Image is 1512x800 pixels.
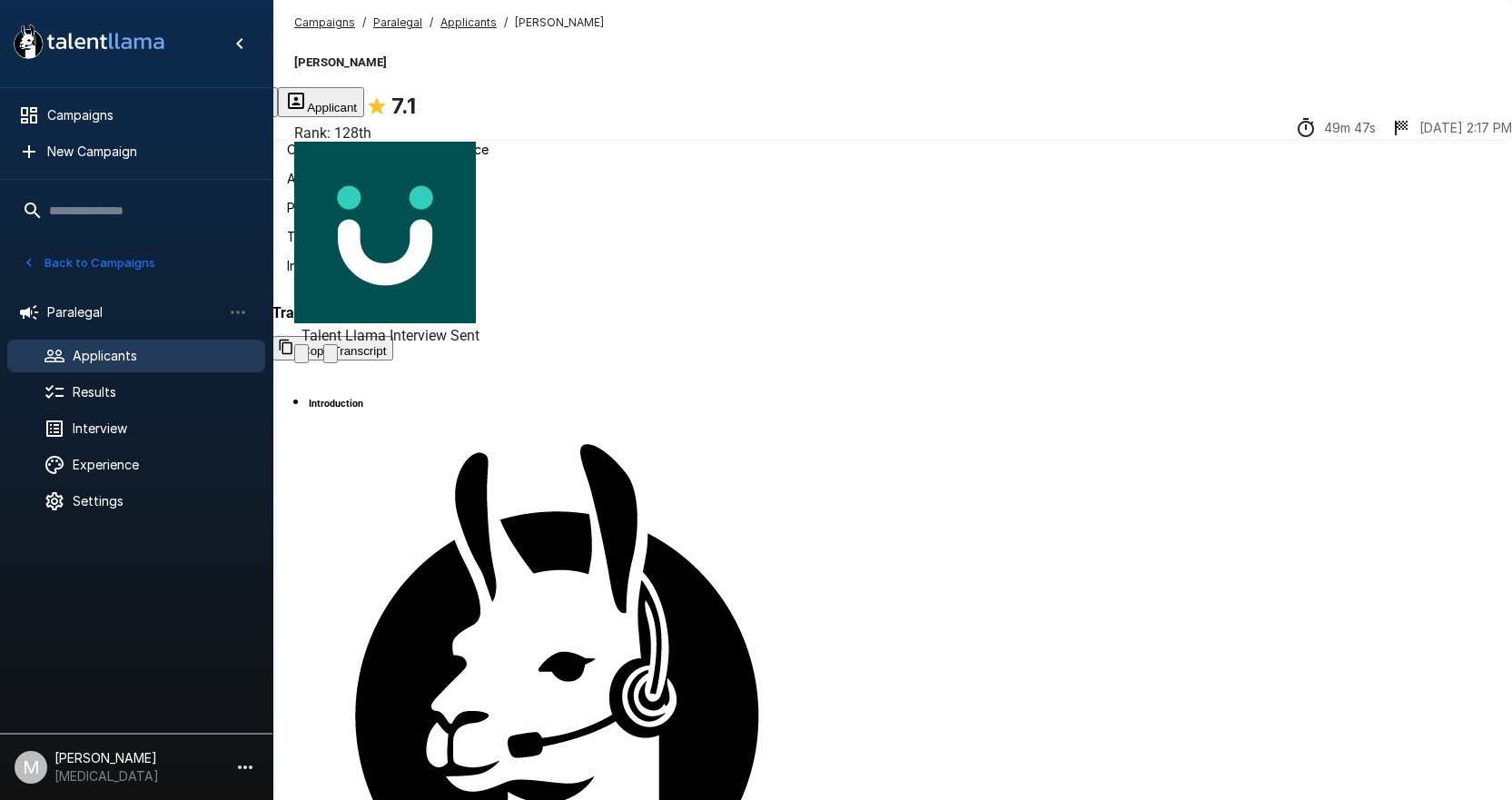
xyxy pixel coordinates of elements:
[294,142,476,323] img: ukg_logo.jpeg
[294,142,487,344] div: View profile in UKG
[272,253,1512,279] div: Interview Wrap-Up
[272,224,1512,250] div: Technology Skills
[309,398,363,410] h6: Introduction
[504,14,508,32] span: /
[1390,117,1512,139] div: The date and time when the interview was completed
[440,15,497,29] u: Applicants
[430,14,433,32] span: /
[272,166,1512,192] div: Attention to Detail
[272,195,1512,221] div: Problem Solving
[1295,117,1376,139] div: The time between starting and completing the interview
[287,171,400,186] span: Attention to Detail
[287,200,384,215] span: Problem Solving
[1419,119,1512,137] p: [DATE] 2:17 PM
[294,55,387,69] b: [PERSON_NAME]
[294,15,355,29] u: Campaigns
[515,14,604,32] span: [PERSON_NAME]
[373,15,422,29] u: Paralegal
[278,87,364,117] button: Applicant
[287,142,489,157] span: Case Handling and Independence
[294,344,309,363] button: Archive Applicant
[294,327,487,344] span: Talent Llama Interview Sent
[287,229,391,244] span: Technology Skills
[1324,119,1376,137] p: 49m 47s
[287,258,400,273] span: Interview Wrap-Up
[323,344,338,363] button: Change Stage
[362,14,366,32] span: /
[272,137,1512,163] div: Case Handling and Independence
